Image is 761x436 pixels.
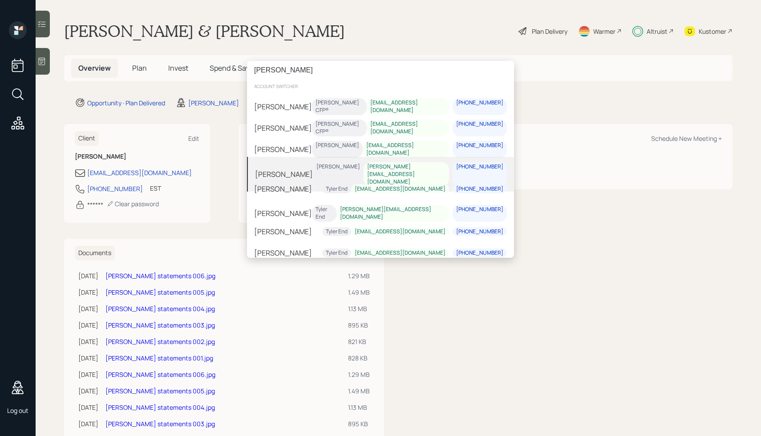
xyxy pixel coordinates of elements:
[326,249,348,257] div: Tyler End
[254,226,312,237] div: [PERSON_NAME]
[326,185,348,193] div: Tyler End
[247,61,514,80] input: Type a command or search…
[355,185,445,193] div: [EMAIL_ADDRESS][DOMAIN_NAME]
[456,185,503,193] div: [PHONE_NUMBER]
[367,163,445,185] div: [PERSON_NAME][EMAIL_ADDRESS][DOMAIN_NAME]
[254,123,312,133] div: [PERSON_NAME]
[456,120,503,128] div: [PHONE_NUMBER]
[456,206,503,213] div: [PHONE_NUMBER]
[316,142,359,149] div: [PERSON_NAME]
[456,99,503,107] div: [PHONE_NUMBER]
[247,80,514,93] div: account switcher
[255,169,313,180] div: [PERSON_NAME]
[254,101,312,112] div: [PERSON_NAME]
[456,163,503,171] div: [PHONE_NUMBER]
[370,99,445,114] div: [EMAIL_ADDRESS][DOMAIN_NAME]
[366,142,445,157] div: [EMAIL_ADDRESS][DOMAIN_NAME]
[254,208,312,219] div: [PERSON_NAME]
[355,228,445,236] div: [EMAIL_ADDRESS][DOMAIN_NAME]
[316,99,363,114] div: [PERSON_NAME] CFP®
[456,142,503,149] div: [PHONE_NUMBER]
[316,206,333,221] div: Tyler End
[370,120,445,136] div: [EMAIL_ADDRESS][DOMAIN_NAME]
[340,206,445,221] div: [PERSON_NAME][EMAIL_ADDRESS][DOMAIN_NAME]
[316,163,360,171] div: [PERSON_NAME]
[316,120,363,136] div: [PERSON_NAME] CFP®
[254,144,312,155] div: [PERSON_NAME]
[254,248,312,258] div: [PERSON_NAME]
[326,228,348,236] div: Tyler End
[456,249,503,257] div: [PHONE_NUMBER]
[456,228,503,236] div: [PHONE_NUMBER]
[254,184,312,194] div: [PERSON_NAME]
[355,249,445,257] div: [EMAIL_ADDRESS][DOMAIN_NAME]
